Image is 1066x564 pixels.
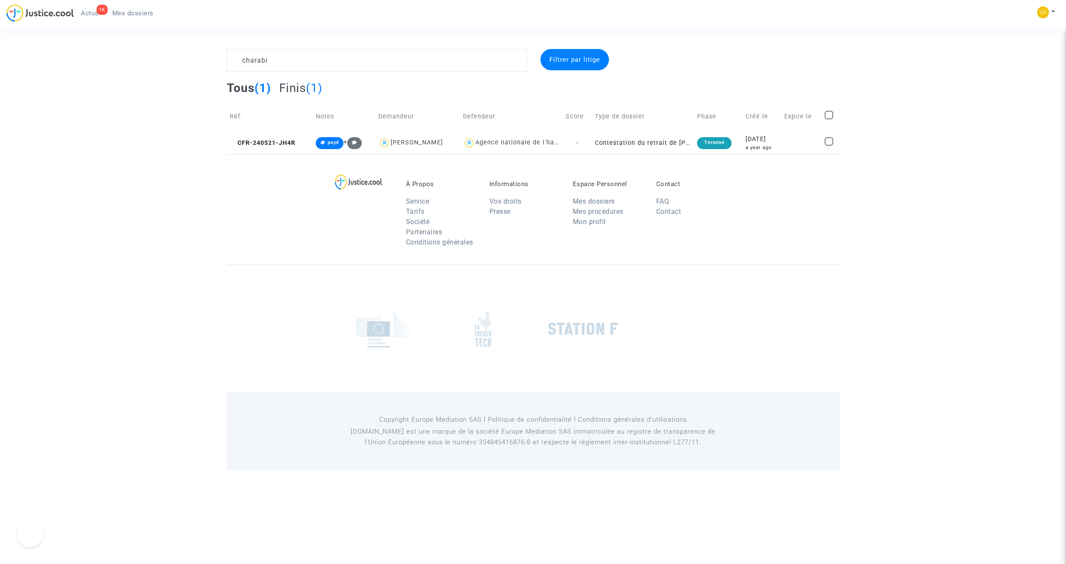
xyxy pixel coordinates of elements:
[81,9,99,17] span: Actus
[406,207,425,216] a: Tarifs
[391,139,443,146] div: [PERSON_NAME]
[548,322,618,335] img: stationf.png
[463,137,475,149] img: icon-user.svg
[475,311,491,347] img: french_tech.png
[460,101,563,132] td: Defendeur
[254,81,271,95] span: (1)
[279,81,306,95] span: Finis
[746,144,778,151] div: a year ago
[106,7,160,20] a: Mes dossiers
[694,101,743,132] td: Phase
[781,101,822,132] td: Expire le
[576,139,578,147] span: -
[306,81,323,95] span: (1)
[313,101,375,132] td: Notes
[227,101,313,132] td: Réf.
[573,218,606,226] a: Mon profil
[230,139,295,147] span: CFR-240521-JH4R
[549,56,600,63] span: Filtrer par litige
[406,180,477,188] p: À Propos
[378,137,391,149] img: icon-user.svg
[74,7,106,20] a: 1KActus
[592,101,694,132] td: Type de dossier
[406,238,473,246] a: Conditions générales
[489,197,522,205] a: Vos droits
[375,101,460,132] td: Demandeur
[356,311,409,348] img: europe_commision.png
[328,140,339,145] span: payé
[343,138,362,146] span: +
[97,5,108,15] div: 1K
[112,9,154,17] span: Mes dossiers
[227,81,254,95] span: Tous
[697,137,731,149] div: Terminé
[746,135,778,144] div: [DATE]
[592,132,694,154] td: Contestation du retrait de [PERSON_NAME] par l'ANAH (mandataire)
[1037,6,1049,18] img: 5a13cfc393247f09c958b2f13390bacc
[406,218,430,226] a: Société
[573,197,615,205] a: Mes dossiers
[573,207,623,216] a: Mes procédures
[563,101,592,132] td: Score
[573,180,643,188] p: Espace Personnel
[475,139,569,146] div: Agence nationale de l'habitat
[335,174,382,190] img: logo-lg.svg
[406,228,443,236] a: Partenaires
[339,414,727,425] p: Copyright Europe Mediation SAS l Politique de confidentialité l Conditions générales d’utilisa...
[656,197,669,205] a: FAQ
[489,180,560,188] p: Informations
[743,101,781,132] td: Créé le
[17,521,43,547] iframe: Help Scout Beacon - Open
[656,180,727,188] p: Contact
[656,207,681,216] a: Contact
[489,207,511,216] a: Presse
[6,4,74,22] img: jc-logo.svg
[406,197,429,205] a: Service
[339,426,727,448] p: [DOMAIN_NAME] est une marque de la société Europe Mediation SAS immatriculée au registre de tr...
